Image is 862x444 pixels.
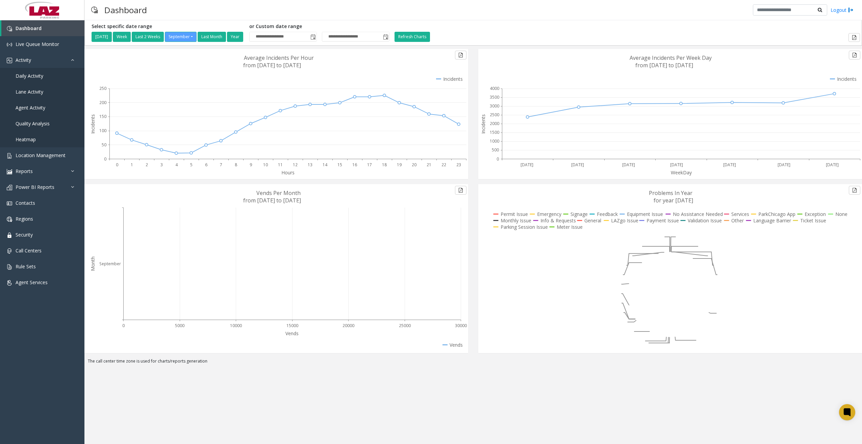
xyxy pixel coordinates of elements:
text: 21 [427,162,431,168]
button: September [165,32,197,42]
text: 3500 [490,94,499,100]
text: [DATE] [670,162,683,168]
text: from [DATE] to [DATE] [635,61,693,69]
button: Export to pdf [848,33,860,42]
img: 'icon' [7,42,12,47]
h3: Dashboard [101,2,150,18]
text: 0 [116,162,118,168]
span: Contacts [16,200,35,206]
a: Logout [831,6,854,14]
span: Dashboard [16,25,42,31]
button: Week [113,32,131,42]
span: Agent Activity [16,104,45,111]
div: The call center time zone is used for charts/reports generation [84,358,862,368]
text: 15 [337,162,342,168]
h5: Select specific date range [92,24,244,29]
text: 4000 [490,85,499,91]
span: Rule Sets [16,263,36,270]
h5: or Custom date range [249,24,389,29]
span: Regions [16,216,33,222]
text: 1 [131,162,133,168]
text: 0 [104,156,106,162]
text: from [DATE] to [DATE] [243,197,301,204]
img: 'icon' [7,58,12,63]
text: Problems In Year [649,189,692,197]
text: 0 [497,156,499,162]
text: 17 [367,162,372,168]
button: Last Month [198,32,226,42]
button: Year [227,32,243,42]
text: Hours [281,169,295,176]
text: 7 [220,162,222,168]
text: 14 [323,162,328,168]
img: 'icon' [7,248,12,254]
span: Daily Activity [16,73,43,79]
span: Agent Services [16,279,48,286]
text: Vends [285,330,299,337]
span: Activity [16,57,31,63]
text: 25000 [399,323,411,328]
text: 19 [397,162,402,168]
text: 10 [263,162,268,168]
text: 1500 [490,129,499,135]
button: Refresh Charts [395,32,430,42]
text: 20000 [343,323,354,328]
text: 150 [99,114,106,119]
text: 250 [99,85,106,91]
text: Average Incidents Per Week Day [630,54,712,61]
text: 10000 [230,323,242,328]
span: Location Management [16,152,66,158]
text: [DATE] [571,162,584,168]
img: 'icon' [7,217,12,222]
text: Month [90,256,96,271]
button: Last 2 Weeks [132,32,164,42]
text: 6 [205,162,207,168]
text: 4 [175,162,178,168]
button: Export to pdf [849,51,860,59]
text: Vends Per Month [256,189,301,197]
a: Dashboard [1,20,84,36]
span: Call Centers [16,247,42,254]
text: 5 [190,162,193,168]
img: logout [848,6,854,14]
text: 500 [492,147,499,153]
img: 'icon' [7,232,12,238]
text: 2500 [490,112,499,118]
text: 100 [99,128,106,133]
button: Export to pdf [455,186,466,195]
text: 15000 [286,323,298,328]
span: Security [16,231,33,238]
text: 1000 [490,138,499,144]
img: 'icon' [7,26,12,31]
text: Average Incidents Per Hour [244,54,314,61]
text: 11 [278,162,283,168]
img: 'icon' [7,185,12,190]
text: WeekDay [671,169,692,176]
text: 8 [235,162,237,168]
span: Live Queue Monitor [16,41,59,47]
text: Incidents [480,114,486,134]
text: 50 [102,142,106,148]
button: [DATE] [92,32,112,42]
img: 'icon' [7,201,12,206]
text: 16 [352,162,357,168]
text: 9 [250,162,252,168]
img: 'icon' [7,280,12,286]
text: [DATE] [778,162,790,168]
button: Export to pdf [849,186,860,195]
span: Quality Analysis [16,120,50,127]
text: September [99,261,121,267]
button: Export to pdf [455,51,466,59]
text: [DATE] [826,162,839,168]
text: 2000 [490,121,499,126]
text: 2 [146,162,148,168]
text: 18 [382,162,387,168]
img: 'icon' [7,153,12,158]
img: 'icon' [7,169,12,174]
text: 0 [122,323,125,328]
span: Toggle popup [309,32,316,42]
img: pageIcon [91,2,98,18]
text: [DATE] [622,162,635,168]
span: Toggle popup [382,32,389,42]
text: 5000 [175,323,184,328]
